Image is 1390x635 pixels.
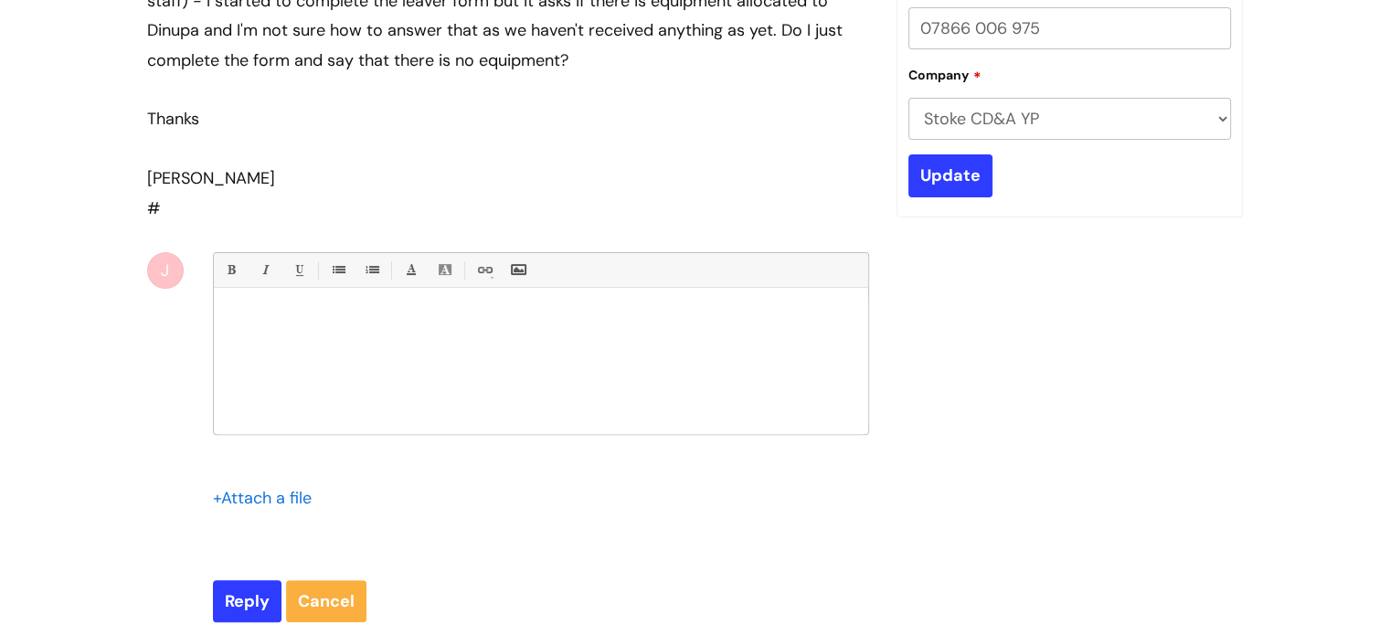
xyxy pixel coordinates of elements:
a: Bold (Ctrl-B) [219,259,242,281]
a: Font Color [399,259,422,281]
a: • Unordered List (Ctrl-Shift-7) [326,259,349,281]
div: [PERSON_NAME] [147,164,869,193]
div: Attach a file [213,483,323,513]
div: Thanks [147,104,869,133]
label: Company [908,65,981,83]
a: Underline(Ctrl-U) [287,259,310,281]
a: Insert Image... [506,259,529,281]
a: Cancel [286,580,366,622]
input: Reply [213,580,281,622]
div: J [147,252,184,289]
a: 1. Ordered List (Ctrl-Shift-8) [360,259,383,281]
a: Italic (Ctrl-I) [253,259,276,281]
a: Back Color [433,259,456,281]
input: Update [908,154,992,196]
a: Link [472,259,495,281]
